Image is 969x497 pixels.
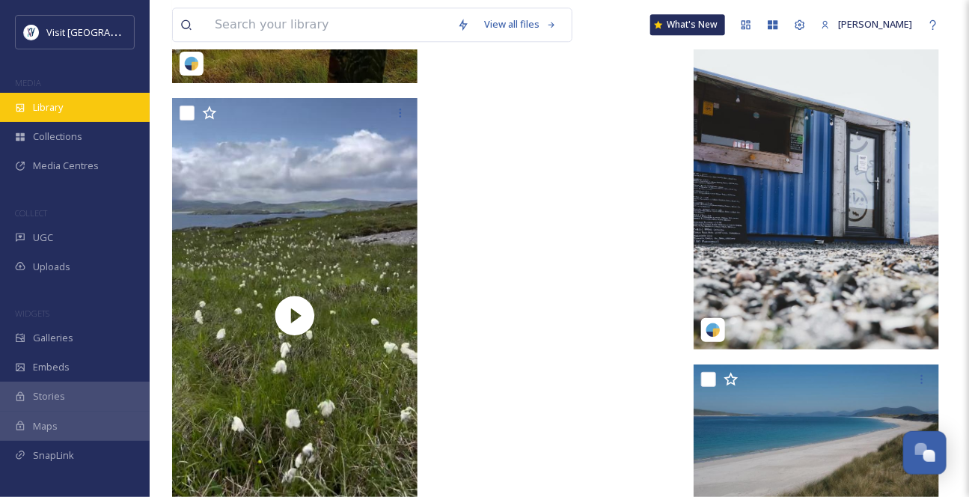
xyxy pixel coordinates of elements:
a: [PERSON_NAME] [813,10,920,39]
a: What's New [650,14,725,35]
span: Uploads [33,260,70,274]
a: View all files [477,10,564,39]
img: snapsea-logo.png [184,56,199,71]
input: Search your library [207,8,450,41]
span: Media Centres [33,159,99,173]
span: Maps [33,419,58,433]
span: Visit [GEOGRAPHIC_DATA] [46,25,162,39]
span: Stories [33,389,65,403]
span: [PERSON_NAME] [838,17,912,31]
span: WIDGETS [15,308,49,319]
img: Untitled%20design%20%2897%29.png [24,25,39,40]
span: SnapLink [33,448,74,463]
span: UGC [33,231,53,245]
span: Embeds [33,360,70,374]
span: COLLECT [15,207,47,219]
span: Galleries [33,331,73,345]
span: MEDIA [15,77,41,88]
span: Collections [33,129,82,144]
span: Library [33,100,63,115]
button: Open Chat [903,431,947,475]
img: snapsea-logo.png [706,323,721,338]
img: crustlikethat-18052355840110434.jpg [694,22,939,350]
